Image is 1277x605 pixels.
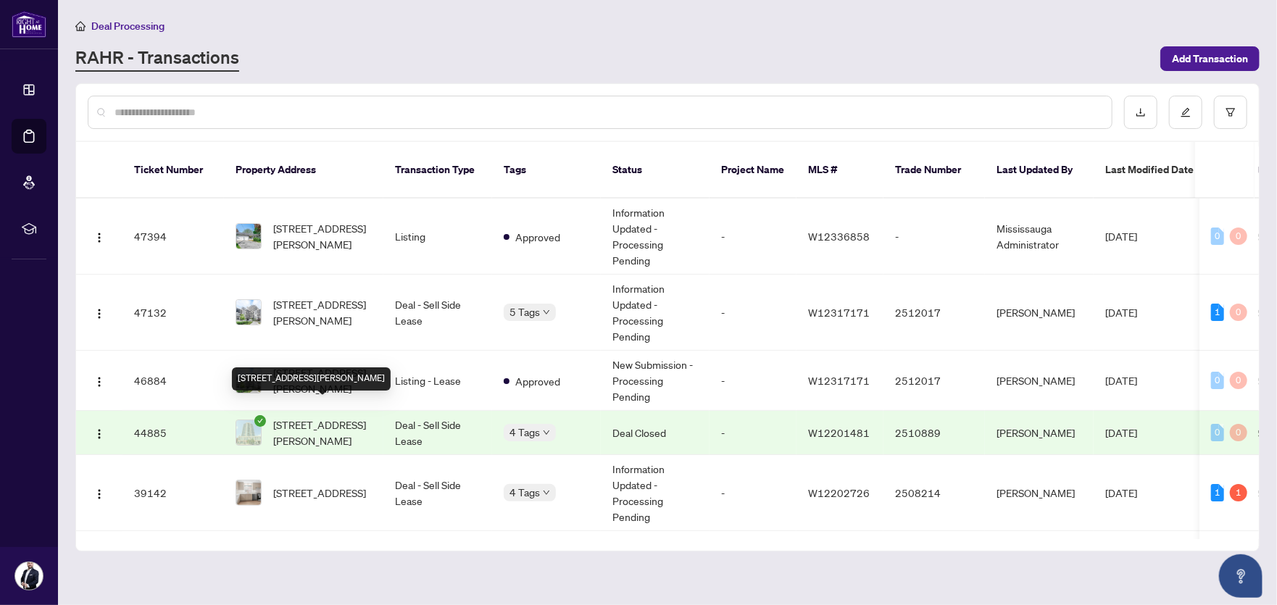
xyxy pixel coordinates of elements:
span: 4 Tags [509,484,540,501]
th: Trade Number [883,142,985,199]
button: Logo [88,421,111,444]
span: check-circle [254,415,266,427]
td: 2512017 [883,275,985,351]
span: [STREET_ADDRESS][PERSON_NAME] [273,220,372,252]
div: 0 [1230,424,1247,441]
span: [STREET_ADDRESS][PERSON_NAME] [273,364,372,396]
img: thumbnail-img [236,300,261,325]
span: down [543,429,550,436]
span: [DATE] [1105,486,1137,499]
div: 0 [1230,372,1247,389]
div: [STREET_ADDRESS][PERSON_NAME] [232,367,391,391]
span: down [543,489,550,496]
span: Last Modified Date [1105,162,1194,178]
div: 0 [1230,228,1247,245]
button: Logo [88,225,111,248]
td: 47394 [122,199,224,275]
td: - [883,199,985,275]
th: Last Modified Date [1094,142,1224,199]
span: [STREET_ADDRESS] [273,485,366,501]
td: Information Updated - Processing Pending [601,199,710,275]
td: 44885 [122,411,224,455]
td: Information Updated - Processing Pending [601,455,710,531]
td: Listing - Lease [383,351,492,411]
th: Property Address [224,142,383,199]
span: filter [1226,107,1236,117]
img: Profile Icon [15,562,43,590]
img: Logo [93,376,105,388]
button: download [1124,96,1157,129]
td: 2510889 [883,411,985,455]
span: [DATE] [1105,230,1137,243]
td: - [710,411,796,455]
td: [PERSON_NAME] [985,455,1094,531]
td: Deal - Sell Side Lease [383,455,492,531]
img: Logo [93,308,105,320]
td: 39142 [122,455,224,531]
span: download [1136,107,1146,117]
img: thumbnail-img [236,480,261,505]
span: [DATE] [1105,374,1137,387]
td: Listing [383,199,492,275]
span: [DATE] [1105,306,1137,319]
a: RAHR - Transactions [75,46,239,72]
span: Approved [515,229,560,245]
span: W12317171 [808,374,870,387]
td: Deal - Sell Side Lease [383,411,492,455]
button: filter [1214,96,1247,129]
td: - [710,199,796,275]
span: Approved [515,373,560,389]
button: Logo [88,481,111,504]
button: Add Transaction [1160,46,1260,71]
span: home [75,21,86,31]
span: down [543,309,550,316]
th: Ticket Number [122,142,224,199]
td: [PERSON_NAME] [985,275,1094,351]
img: Logo [93,488,105,500]
td: Deal - Sell Side Lease [383,275,492,351]
span: [DATE] [1105,426,1137,439]
span: 5 Tags [509,304,540,320]
th: Project Name [710,142,796,199]
button: edit [1169,96,1202,129]
td: 47132 [122,275,224,351]
th: Status [601,142,710,199]
td: - [710,455,796,531]
span: [STREET_ADDRESS][PERSON_NAME] [273,296,372,328]
img: thumbnail-img [236,224,261,249]
span: W12202726 [808,486,870,499]
span: [STREET_ADDRESS][PERSON_NAME] [273,417,372,448]
span: W12201481 [808,426,870,439]
span: Add Transaction [1172,47,1248,70]
td: Mississauga Administrator [985,199,1094,275]
td: 2508214 [883,455,985,531]
div: 0 [1211,424,1224,441]
th: Last Updated By [985,142,1094,199]
td: [PERSON_NAME] [985,411,1094,455]
button: Logo [88,369,111,392]
button: Logo [88,301,111,324]
div: 1 [1211,484,1224,501]
td: New Submission - Processing Pending [601,351,710,411]
span: 4 Tags [509,424,540,441]
td: 46884 [122,351,224,411]
div: 1 [1230,484,1247,501]
div: 0 [1230,304,1247,321]
div: 0 [1211,372,1224,389]
th: MLS # [796,142,883,199]
td: Deal Closed [601,411,710,455]
span: Deal Processing [91,20,165,33]
span: W12336858 [808,230,870,243]
th: Tags [492,142,601,199]
td: 2512017 [883,351,985,411]
button: Open asap [1219,554,1263,598]
td: - [710,275,796,351]
th: Transaction Type [383,142,492,199]
td: - [710,351,796,411]
img: Logo [93,428,105,440]
td: Information Updated - Processing Pending [601,275,710,351]
div: 0 [1211,228,1224,245]
img: Logo [93,232,105,243]
img: thumbnail-img [236,420,261,445]
div: 1 [1211,304,1224,321]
